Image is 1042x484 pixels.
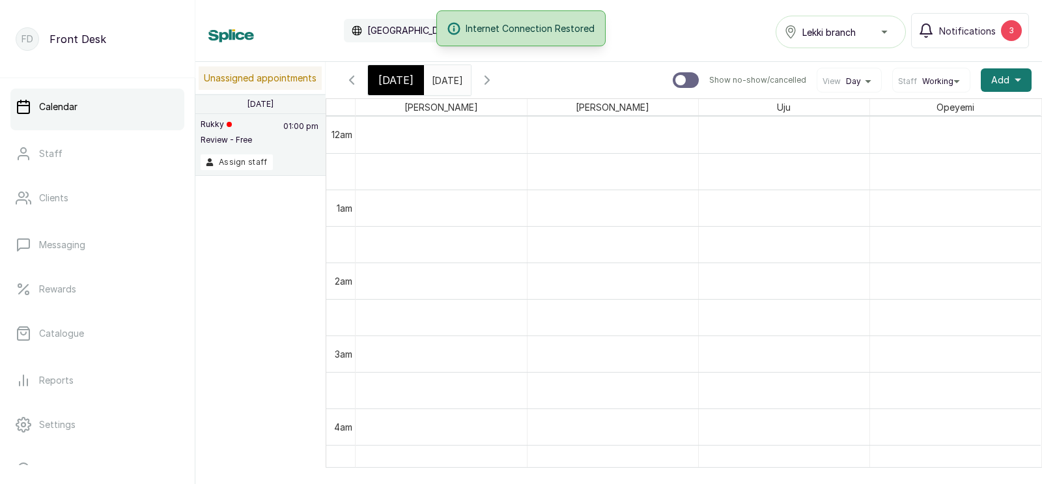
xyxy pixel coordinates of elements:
span: View [823,76,841,87]
a: Reports [10,362,184,399]
p: Rukky [201,119,252,130]
a: Settings [10,406,184,443]
p: Calendar [39,100,77,113]
div: 4am [331,420,355,434]
div: 12am [329,128,355,141]
span: Staff [898,76,917,87]
p: Show no-show/cancelled [709,75,806,85]
span: [PERSON_NAME] [573,99,652,115]
span: Opeyemi [934,99,977,115]
p: Review - Free [201,135,252,145]
button: ViewDay [823,76,876,87]
a: Catalogue [10,315,184,352]
p: 01:00 pm [281,119,320,154]
span: Add [991,74,1009,87]
p: Messaging [39,238,85,251]
a: Clients [10,180,184,216]
p: Reports [39,374,74,387]
p: Settings [39,418,76,431]
span: Uju [774,99,793,115]
button: Add [981,68,1032,92]
a: Messaging [10,227,184,263]
p: Rewards [39,283,76,296]
span: Internet Connection Restored [466,21,595,35]
div: 3am [332,347,355,361]
p: [DATE] [247,99,274,109]
span: Day [846,76,861,87]
p: Support [39,463,75,476]
p: Staff [39,147,63,160]
p: Catalogue [39,327,84,340]
div: [DATE] [368,65,424,95]
button: Assign staff [201,154,273,170]
div: 2am [332,274,355,288]
span: [PERSON_NAME] [402,99,481,115]
span: [DATE] [378,72,414,88]
a: Rewards [10,271,184,307]
a: Calendar [10,89,184,125]
div: 1am [334,201,355,215]
p: Clients [39,192,68,205]
button: StaffWorking [898,76,965,87]
a: Staff [10,135,184,172]
span: Working [922,76,953,87]
p: Unassigned appointments [199,66,322,90]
